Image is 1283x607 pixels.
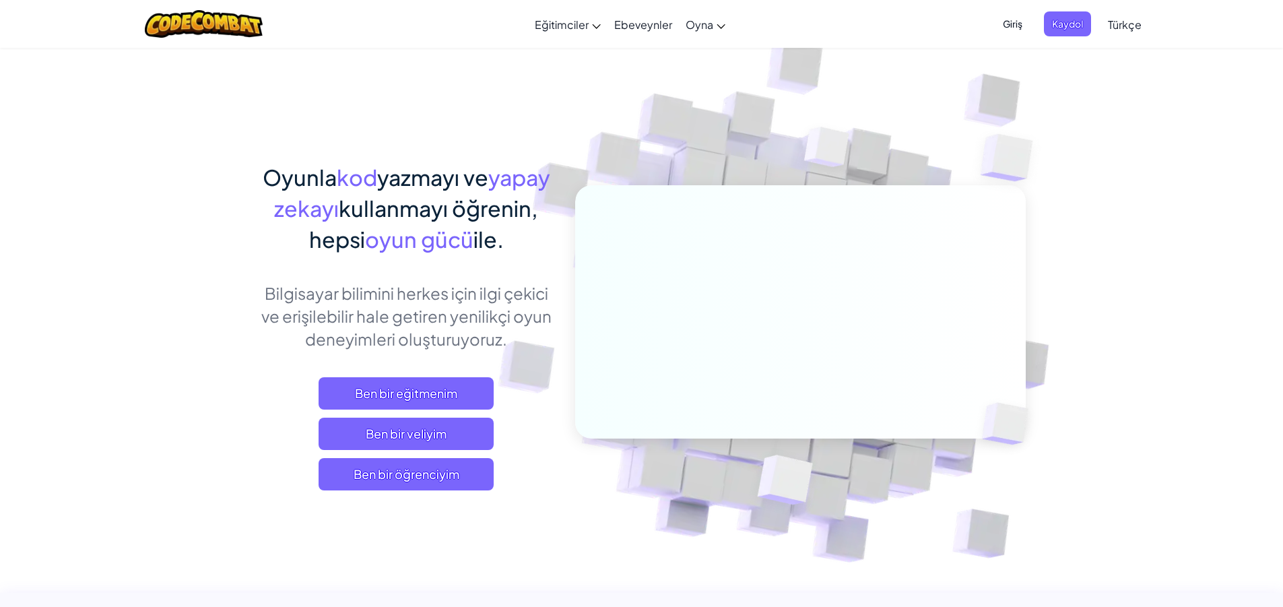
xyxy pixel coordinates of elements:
[365,226,473,253] span: oyun gücü
[145,10,263,38] img: CodeCombat logo
[724,426,845,538] img: Overlap cubes
[258,282,555,350] p: Bilgisayar bilimini herkes için ilgi çekici ve erişilebilir hale getiren yenilikçi oyun deneyimle...
[263,164,337,191] span: Oyunla
[319,418,494,450] a: Ben bir veliyim
[995,11,1030,36] button: Giriş
[779,100,876,201] img: Overlap cubes
[337,164,377,191] span: kod
[1101,6,1148,42] a: Türkçe
[1044,11,1091,36] button: Kaydol
[535,18,589,32] span: Eğitimciler
[319,377,494,410] a: Ben bir eğitmenim
[1108,18,1142,32] span: Türkçe
[954,101,1070,215] img: Overlap cubes
[309,195,539,253] span: kullanmayı öğrenin, hepsi
[959,375,1060,473] img: Overlap cubes
[319,458,494,490] button: Ben bir öğrenciyim
[686,18,713,32] span: Oyna
[377,164,488,191] span: yazmayı ve
[607,6,679,42] a: Ebeveynler
[473,226,504,253] span: ile.
[528,6,607,42] a: Eğitimciler
[679,6,732,42] a: Oyna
